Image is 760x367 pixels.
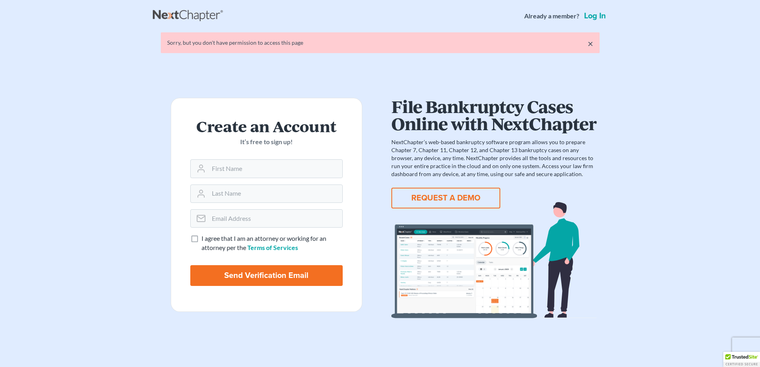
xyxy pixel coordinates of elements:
div: Sorry, but you don't have permission to access this page [167,39,593,47]
strong: Already a member? [524,12,579,21]
input: First Name [209,160,342,177]
h2: Create an Account [190,117,343,134]
p: It’s free to sign up! [190,137,343,147]
span: I agree that I am an attorney or working for an attorney per the [201,234,326,251]
input: Last Name [209,185,342,202]
a: Terms of Services [247,244,298,251]
a: × [588,39,593,48]
h1: File Bankruptcy Cases Online with NextChapter [391,98,596,132]
input: Email Address [209,210,342,227]
button: REQUEST A DEMO [391,188,500,208]
input: Send Verification Email [190,265,343,286]
a: Log in [582,12,608,20]
div: TrustedSite Certified [723,352,760,367]
img: dashboard-867a026336fddd4d87f0941869007d5e2a59e2bc3a7d80a2916e9f42c0117099.svg [391,202,596,318]
p: NextChapter’s web-based bankruptcy software program allows you to prepare Chapter 7, Chapter 11, ... [391,138,596,178]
